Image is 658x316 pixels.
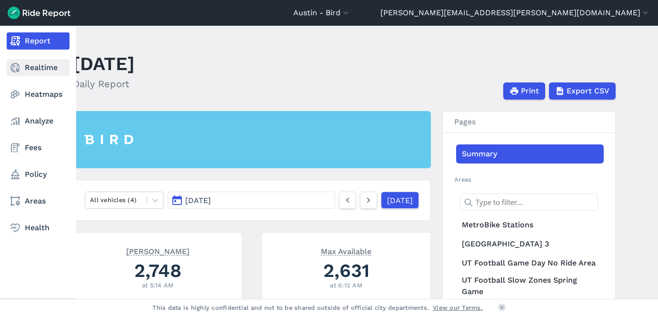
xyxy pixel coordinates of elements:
a: UT Football Slow Zones Spring Game [456,273,604,299]
a: Report [7,32,70,50]
a: Heatmaps [7,86,70,103]
a: Analyze [7,112,70,130]
a: MetroBike Stations [456,215,604,234]
img: Ride Report [8,7,70,19]
span: [PERSON_NAME] [126,246,189,255]
a: Health [7,219,70,236]
h2: Daily Report [73,77,135,91]
span: Print [521,85,539,97]
button: [DATE] [168,192,335,209]
a: Fees [7,139,70,156]
h2: Areas [454,175,604,184]
span: Max Available [321,246,371,255]
button: Export CSV [549,82,616,100]
a: Summary [456,144,604,163]
a: Areas [7,193,70,210]
button: Austin - Bird [293,7,350,19]
input: Type to filter... [460,194,598,211]
a: Policy [7,166,70,183]
span: [DATE] [185,196,211,205]
div: at 5:14 AM [85,281,230,290]
a: [DATE] [381,192,419,209]
a: [GEOGRAPHIC_DATA] 3 [456,234,604,254]
div: 2,631 [273,257,419,284]
img: Bird [84,135,133,144]
button: Print [503,82,545,100]
div: 2,748 [85,257,230,284]
h3: Pages [443,112,615,133]
a: Realtime [7,59,70,76]
span: Export CSV [567,85,609,97]
div: at 6:12 AM [273,281,419,290]
a: UT Football Game Day No Ride Area [456,254,604,273]
h1: [DATE] [73,51,135,77]
a: View our Terms. [433,303,483,312]
button: [PERSON_NAME][EMAIL_ADDRESS][PERSON_NAME][DOMAIN_NAME] [380,7,650,19]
